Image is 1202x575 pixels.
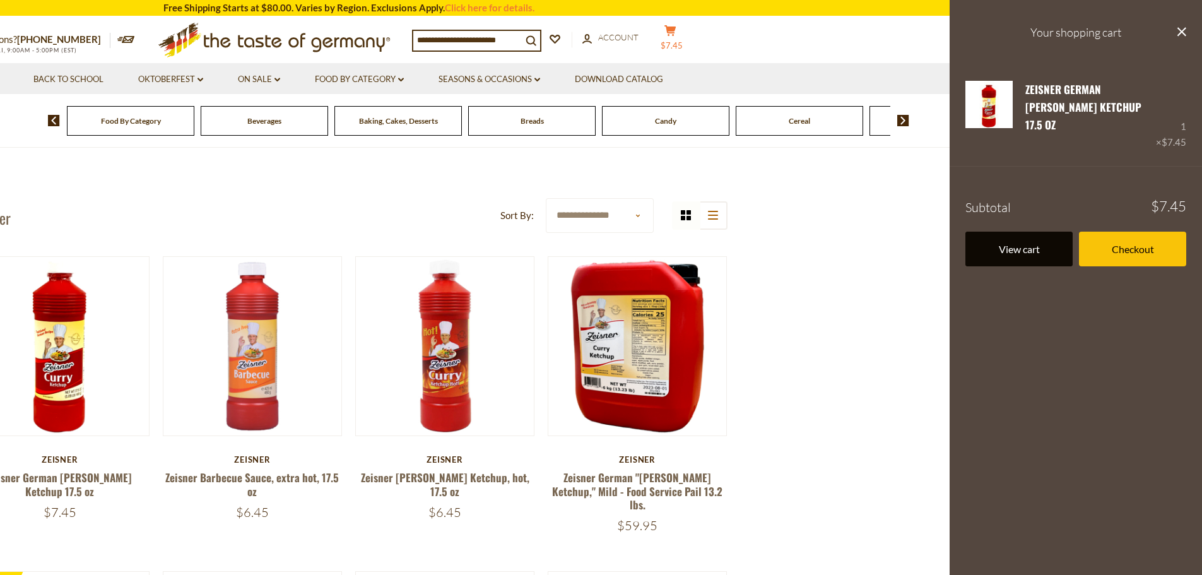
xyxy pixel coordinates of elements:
a: Zeisner German Curry Ketchup 17.5 oz [965,81,1013,151]
a: Download Catalog [575,73,663,86]
span: $7.45 [1162,136,1186,148]
a: Click here for details. [445,2,534,13]
div: Zeisner [163,454,343,465]
div: Zeisner [355,454,535,465]
a: Beverages [247,116,281,126]
div: Zeisner [548,454,728,465]
a: Oktoberfest [138,73,203,86]
label: Sort By: [500,208,534,223]
img: previous arrow [48,115,60,126]
div: 1 × [1156,81,1186,151]
img: Zeisner [356,257,534,436]
a: Zeisner Barbecue Sauce, extra hot, 17.5 oz [165,470,339,499]
a: Checkout [1079,232,1186,266]
span: Subtotal [965,199,1011,215]
span: Account [598,32,639,42]
a: Baking, Cakes, Desserts [359,116,438,126]
a: Zeisner German [PERSON_NAME] Ketchup 17.5 oz [1025,81,1141,133]
a: Cereal [789,116,810,126]
a: Food By Category [315,73,404,86]
span: $7.45 [1151,199,1186,213]
span: $59.95 [617,518,657,533]
a: [PHONE_NUMBER] [17,33,101,45]
img: Zeisner German Curry Ketchup 17.5 oz [965,81,1013,128]
img: Zeisner [548,257,727,436]
a: Zeisner German "[PERSON_NAME] Ketchup," Mild - Food Service Pail 13.2 lbs. [552,470,722,513]
a: Zeisner [PERSON_NAME] Ketchup, hot, 17.5 oz [361,470,529,499]
span: $7.45 [44,504,76,520]
img: next arrow [897,115,909,126]
button: $7.45 [652,25,690,56]
a: Food By Category [101,116,161,126]
a: Seasons & Occasions [439,73,540,86]
span: $6.45 [236,504,269,520]
a: Candy [655,116,676,126]
a: View cart [965,232,1073,266]
a: Breads [521,116,544,126]
span: $7.45 [661,40,683,50]
a: On Sale [238,73,280,86]
a: Account [582,31,639,45]
a: Back to School [33,73,103,86]
span: $6.45 [428,504,461,520]
img: Zeisner [163,257,342,436]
